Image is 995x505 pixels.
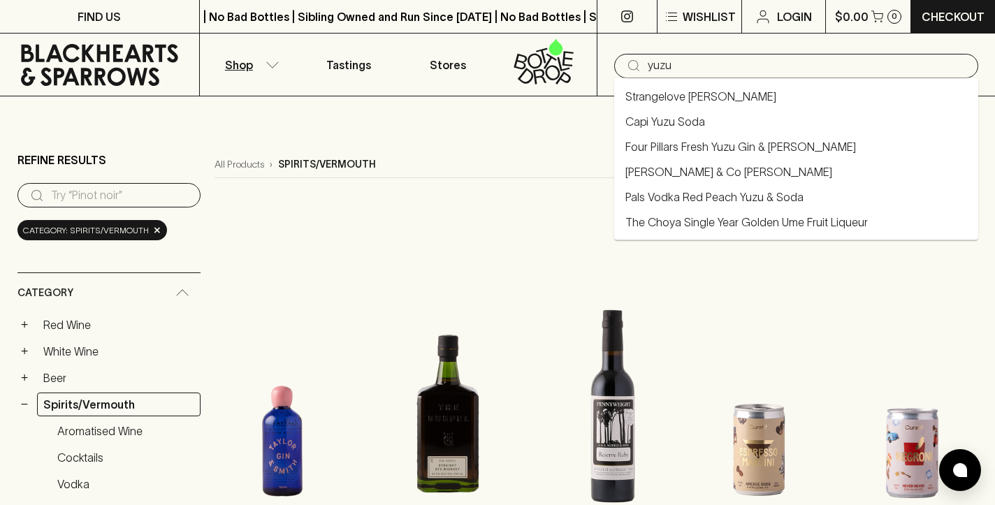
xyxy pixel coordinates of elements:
button: − [17,397,31,411]
p: Checkout [922,8,985,25]
button: Shop [200,34,299,96]
span: × [153,223,161,237]
a: [PERSON_NAME] & Co [PERSON_NAME] [625,163,832,180]
a: Red Wine [37,313,201,337]
p: FIND US [78,8,121,25]
button: + [17,318,31,332]
p: Tastings [326,57,371,73]
a: The Choya Single Year Golden Ume Fruit Liqueur [625,214,868,230]
button: + [17,371,31,385]
a: Cocktails [51,446,201,469]
p: Refine Results [17,152,106,168]
a: Tastings [299,34,398,96]
p: $0.00 [835,8,869,25]
a: Strangelove [PERSON_NAME] [625,88,776,105]
a: Spirits/Vermouth [37,393,201,416]
a: White Wine [37,339,201,363]
p: spirits/vermouth [278,157,376,172]
span: Category: spirits/vermouth [23,224,149,237]
p: Wishlist [683,8,736,25]
p: › [270,157,273,172]
input: Try “Pinot noir” [51,184,189,207]
a: Pals Vodka Red Peach Yuzu & Soda [625,189,804,205]
img: bubble-icon [953,463,967,477]
a: Four Pillars Fresh Yuzu Gin & [PERSON_NAME] [625,138,856,155]
a: All Products [215,157,264,172]
a: Vodka [51,472,201,496]
p: Shop [225,57,253,73]
span: Category [17,284,73,302]
p: Stores [430,57,466,73]
p: 0 [892,13,897,20]
p: Login [777,8,812,25]
a: Aromatised Wine [51,419,201,443]
button: + [17,344,31,358]
a: Stores [398,34,497,96]
div: Category [17,273,201,313]
a: Capi Yuzu Soda [625,113,705,130]
input: Try "Pinot noir" [648,54,967,77]
a: Beer [37,366,201,390]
